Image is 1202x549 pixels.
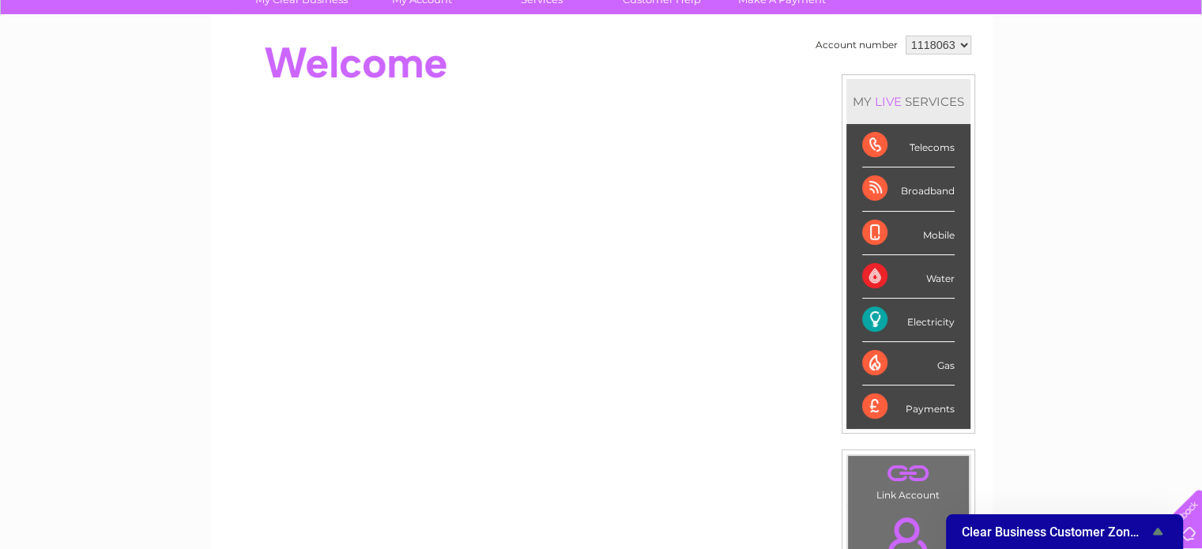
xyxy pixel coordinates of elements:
[812,32,902,58] td: Account number
[872,94,905,109] div: LIVE
[852,460,965,487] a: .
[924,67,954,79] a: Water
[846,79,970,124] div: MY SERVICES
[862,212,955,255] div: Mobile
[862,342,955,385] div: Gas
[862,124,955,167] div: Telecoms
[42,41,122,89] img: logo.png
[1008,67,1055,79] a: Telecoms
[962,525,1148,540] span: Clear Business Customer Zone Survey
[962,522,1167,541] button: Show survey - Clear Business Customer Zone Survey
[1064,67,1087,79] a: Blog
[904,8,1013,28] a: 0333 014 3131
[228,9,975,77] div: Clear Business is a trading name of Verastar Limited (registered in [GEOGRAPHIC_DATA] No. 3667643...
[862,385,955,428] div: Payments
[1150,67,1187,79] a: Log out
[862,167,955,211] div: Broadband
[963,67,998,79] a: Energy
[847,455,970,505] td: Link Account
[862,255,955,299] div: Water
[862,299,955,342] div: Electricity
[1097,67,1136,79] a: Contact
